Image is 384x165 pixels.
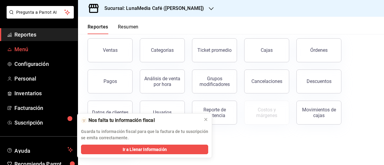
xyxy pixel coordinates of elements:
div: Categorías [151,47,174,53]
div: Ticket promedio [197,47,232,53]
div: Reporte de asistencia [196,107,233,118]
button: Contrata inventarios para ver este reporte [244,101,289,125]
div: Costos y márgenes [248,107,285,118]
button: Pagos [88,69,133,93]
div: Ventas [103,47,118,53]
button: Descuentos [296,69,341,93]
button: Órdenes [296,38,341,62]
p: Guarda tu información fiscal para que la factura de tu suscripción se emita correctamente. [81,128,208,141]
button: Ventas [88,38,133,62]
div: Pagos [103,78,117,84]
button: Análisis de venta por hora [140,69,185,93]
div: Grupos modificadores [196,76,233,87]
span: Personal [14,75,73,83]
button: Cancelaciones [244,69,289,93]
div: Órdenes [310,47,328,53]
button: Grupos modificadores [192,69,237,93]
div: Análisis de venta por hora [144,76,181,87]
button: Movimientos de cajas [296,101,341,125]
a: Pregunta a Parrot AI [4,13,74,20]
div: navigation tabs [88,24,139,34]
span: Reportes [14,31,73,39]
button: Reportes [88,24,108,34]
span: Ir a Llenar Información [123,146,167,153]
div: Descuentos [307,78,331,84]
div: Cancelaciones [251,78,282,84]
button: Datos de clientes [88,101,133,125]
button: Reporte de asistencia [192,101,237,125]
a: Cajas [244,38,289,62]
div: Datos de clientes [92,110,128,115]
span: Menú [14,45,73,53]
button: Categorías [140,38,185,62]
div: 🫥 Nos falta tu información fiscal [81,117,199,124]
span: Facturación [14,104,73,112]
button: Resumen [118,24,139,34]
span: Ayuda [14,146,65,153]
span: Pregunta a Parrot AI [16,9,64,16]
span: Inventarios [14,89,73,97]
div: Cajas [261,47,273,54]
h3: Sucursal: LunaMedia Café ([PERSON_NAME]) [100,5,204,12]
button: Pregunta a Parrot AI [7,6,74,19]
div: Movimientos de cajas [300,107,337,118]
button: Usuarios [140,101,185,125]
button: Ir a Llenar Información [81,145,208,154]
div: Usuarios [153,110,172,115]
button: Ticket promedio [192,38,237,62]
span: Configuración [14,60,73,68]
span: Suscripción [14,119,73,127]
